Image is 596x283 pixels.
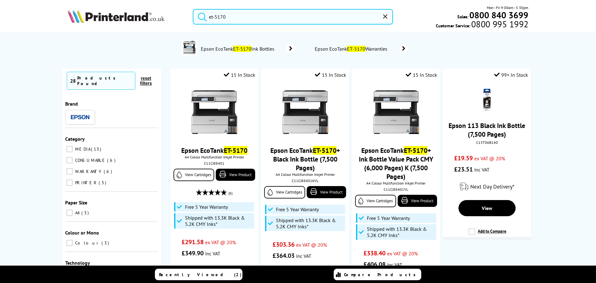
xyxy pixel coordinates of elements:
input: PRINTER 3 [66,180,73,186]
span: £19.59 [454,154,473,162]
mark: ET-5170 [404,146,427,155]
mark: ET-5170 [313,146,336,155]
a: Compare Products [334,269,421,280]
span: inc VAT [474,167,490,173]
div: modal_delivery [446,178,528,195]
a: View Product [398,195,437,207]
b: 0800 840 3699 [469,9,528,21]
img: Epson-ET-5170-Front-Facing-Small.jpg [373,89,419,135]
a: View Cartridges [355,195,396,207]
span: A4 Colour Multifunction Inkjet Printer [355,181,437,185]
span: A4 [74,210,81,216]
span: Technology [65,260,90,266]
span: MEDIA [74,146,90,152]
div: C11CJ88401 [175,161,254,166]
span: £338.40 [363,249,386,257]
span: Recently Viewed (2) [159,272,242,277]
span: inc VAT [205,250,220,257]
a: Printerland Logo [68,9,185,24]
input: CONSUMABLE 6 [66,157,73,163]
a: Epson 113 Black Ink Bottle (7,500 Pages) [449,121,525,139]
span: £364.03 [273,252,295,260]
span: Colour [74,240,101,246]
a: View Product [307,186,346,198]
a: View Cartridges [174,169,214,181]
span: 13 [91,146,103,152]
span: 3 [102,240,111,246]
span: Shipped with 13.3K Black & 5.2K CMY Inks* [367,226,435,238]
mark: ET-5170 [224,146,247,155]
span: ex VAT @ 20% [474,155,505,162]
label: Add to Compare [468,228,506,240]
input: Colour 3 [66,240,73,246]
span: (6) [228,187,233,199]
div: 15 In Stock [406,72,437,78]
span: 28 [70,78,76,84]
span: 6 [104,169,114,174]
a: Recently Viewed (2) [155,269,242,280]
div: 15 In Stock [315,72,346,78]
span: inc VAT [296,253,311,259]
span: Sales: [457,14,468,20]
input: WARRANTY 6 [66,168,73,175]
img: Epson [71,115,89,120]
img: Epson-C13T06B140-Black-Small.gif [476,89,498,111]
span: Free 5 Year Warranty [276,206,319,212]
span: 3 [81,210,90,216]
input: Search product or brand [193,9,393,25]
span: £23.51 [454,165,473,173]
span: Free 5 Year Warranty [185,204,228,210]
span: Shipped with 13.3K Black & 5.2K CMY Inks* [185,215,253,227]
img: Epson-ET-5170-Front-Facing-Small.jpg [191,89,237,135]
span: CONSUMABLE [74,157,106,163]
span: 0800 995 1992 [470,21,528,27]
span: A4 Colour Multifunction Inkjet Printer [174,155,255,159]
span: Epson EcoTank Warranties [314,46,390,52]
span: Compare Products [344,272,419,277]
a: Epson EcoTankET-5170Ink Bottles [200,40,296,57]
div: 99+ In Stock [494,72,528,78]
span: 3 [99,180,108,185]
span: Brand [65,101,78,107]
span: Category [65,136,85,142]
button: reset filters [135,75,156,86]
div: Products Found [77,75,132,86]
span: Paper Size [65,199,87,206]
span: £303.36 [273,240,295,249]
span: PRINTER [74,180,98,185]
span: Free 5 Year Warranty [367,215,410,221]
span: ex VAT @ 20% [296,242,327,248]
span: ex VAT @ 20% [205,239,236,245]
div: C11CJ88401KVL [266,178,344,183]
div: 15 In Stock [224,72,255,78]
span: 6 [107,157,117,163]
span: WARRANTY [74,169,103,174]
span: Shipped with 13.3K Black & 5.2K CMY Inks* [276,217,344,230]
mark: ET-5170 [233,46,251,52]
div: C11CJ88401VL [357,187,435,192]
mark: ET-5170 [347,46,365,52]
span: ex VAT @ 20% [387,250,418,257]
input: A4 3 [66,210,73,216]
img: Printerland Logo [68,9,165,23]
span: Customer Service: [436,21,528,29]
span: £406.08 [363,260,386,268]
span: £291.58 [182,238,204,246]
a: View Product [216,169,255,181]
span: A4 Colour Multifunction Inkjet Printer [264,172,346,177]
a: Epson EcoTankET-5170Warranties [314,44,409,53]
span: Next Day Delivery* [470,183,514,190]
a: 0800 840 3699 [468,12,528,18]
img: Epson-ET-5170-Front-Facing-Small.jpg [282,89,328,135]
span: Mon - Fri 9:00am - 5:30pm [487,5,528,11]
span: inc VAT [387,262,402,268]
a: View Cartridges [264,186,305,199]
div: C13T06B140 [448,140,526,145]
a: Epson EcoTankET-5170+ Black Ink Bottle (7,500 Pages) [270,146,340,172]
a: View [458,200,516,216]
input: MEDIA 13 [66,146,73,152]
img: C11CJ88401-conspage.jpg [182,40,197,56]
span: Epson EcoTank Ink Bottles [200,46,277,52]
a: Epson EcoTankET-5170 [181,146,247,155]
span: £349.90 [182,249,204,257]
